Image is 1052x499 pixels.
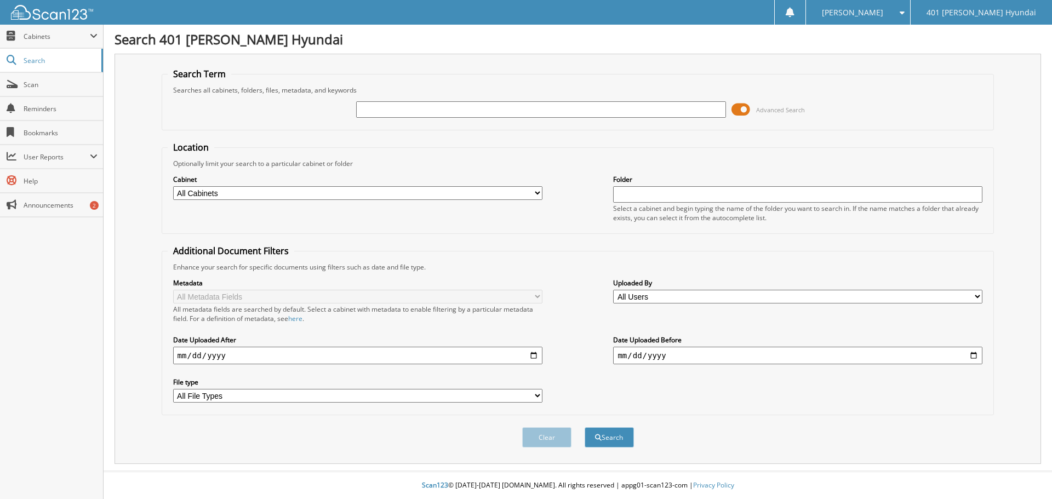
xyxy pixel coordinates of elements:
div: © [DATE]-[DATE] [DOMAIN_NAME]. All rights reserved | appg01-scan123-com | [104,472,1052,499]
span: Help [24,176,98,186]
span: [PERSON_NAME] [822,9,883,16]
span: Bookmarks [24,128,98,137]
label: Date Uploaded After [173,335,542,345]
label: Cabinet [173,175,542,184]
a: here [288,314,302,323]
input: end [613,347,982,364]
span: Announcements [24,200,98,210]
div: Select a cabinet and begin typing the name of the folder you want to search in. If the name match... [613,204,982,222]
legend: Additional Document Filters [168,245,294,257]
label: Folder [613,175,982,184]
span: Cabinets [24,32,90,41]
span: Search [24,56,96,65]
label: Date Uploaded Before [613,335,982,345]
label: Metadata [173,278,542,288]
span: 401 [PERSON_NAME] Hyundai [927,9,1036,16]
button: Search [585,427,634,448]
img: scan123-logo-white.svg [11,5,93,20]
a: Privacy Policy [693,480,734,490]
span: Reminders [24,104,98,113]
input: start [173,347,542,364]
label: File type [173,377,542,387]
button: Clear [522,427,571,448]
div: Searches all cabinets, folders, files, metadata, and keywords [168,85,988,95]
div: Enhance your search for specific documents using filters such as date and file type. [168,262,988,272]
label: Uploaded By [613,278,982,288]
span: User Reports [24,152,90,162]
h1: Search 401 [PERSON_NAME] Hyundai [115,30,1041,48]
div: Optionally limit your search to a particular cabinet or folder [168,159,988,168]
span: Advanced Search [756,106,805,114]
div: All metadata fields are searched by default. Select a cabinet with metadata to enable filtering b... [173,305,542,323]
legend: Location [168,141,214,153]
span: Scan [24,80,98,89]
div: 2 [90,201,99,210]
legend: Search Term [168,68,231,80]
span: Scan123 [422,480,448,490]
